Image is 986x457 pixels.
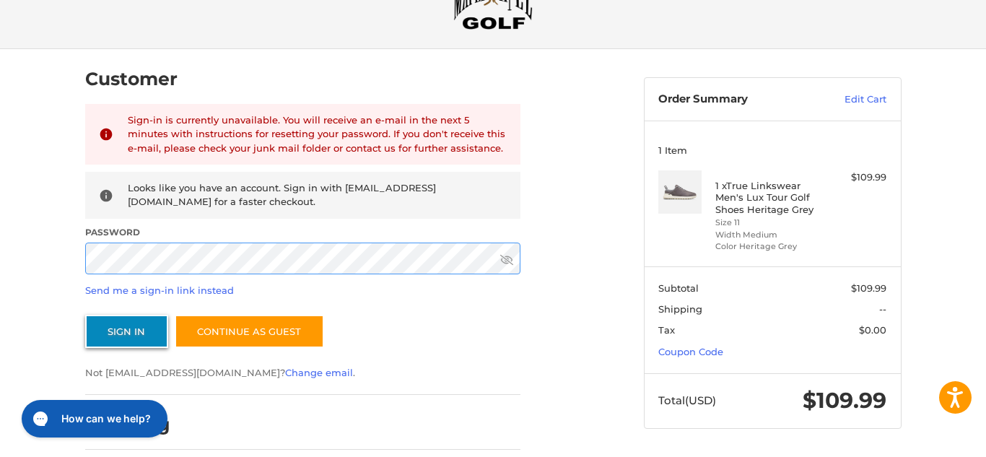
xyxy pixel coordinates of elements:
[658,393,716,407] span: Total (USD)
[85,68,178,90] h2: Customer
[658,346,723,357] a: Coupon Code
[85,315,168,348] button: Sign In
[128,113,507,156] div: Sign-in is currently unavailable. You will receive an e-mail in the next 5 minutes with instructi...
[285,367,353,378] a: Change email
[85,366,520,380] p: Not [EMAIL_ADDRESS][DOMAIN_NAME]? .
[879,303,886,315] span: --
[715,217,826,229] li: Size 11
[85,226,520,239] label: Password
[658,144,886,156] h3: 1 Item
[658,324,675,336] span: Tax
[128,182,436,208] span: Looks like you have an account. Sign in with [EMAIL_ADDRESS][DOMAIN_NAME] for a faster checkout.
[715,229,826,241] li: Width Medium
[85,284,234,296] a: Send me a sign-in link instead
[14,395,172,443] iframe: Gorgias live chat messenger
[658,92,813,107] h3: Order Summary
[859,324,886,336] span: $0.00
[829,170,886,185] div: $109.99
[715,240,826,253] li: Color Heritage Grey
[851,282,886,294] span: $109.99
[175,315,324,348] a: Continue as guest
[658,303,702,315] span: Shipping
[715,180,826,215] h4: 1 x True Linkswear Men's Lux Tour Golf Shoes Heritage Grey
[803,387,886,414] span: $109.99
[813,92,886,107] a: Edit Cart
[658,282,699,294] span: Subtotal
